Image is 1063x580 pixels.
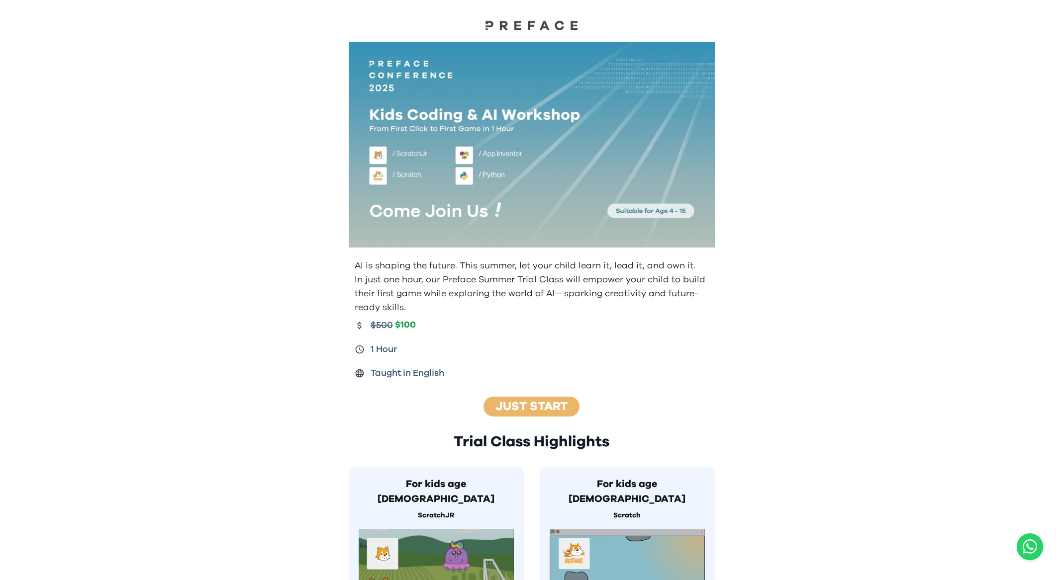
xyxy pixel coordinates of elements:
[371,342,397,356] span: 1 Hour
[1017,533,1043,560] a: Chat with us on WhatsApp
[371,319,393,332] span: $500
[349,42,715,248] img: Kids learning to code
[395,320,416,331] span: $100
[355,259,711,273] p: AI is shaping the future. This summer, let your child learn it, lead it, and own it.
[481,396,582,417] button: Just Start
[359,510,514,521] p: ScratchJR
[1017,533,1043,560] button: Open WhatsApp chat
[550,510,705,521] p: Scratch
[359,477,514,506] h3: For kids age [DEMOGRAPHIC_DATA]
[355,273,711,315] p: In just one hour, our Preface Summer Trial Class will empower your child to build their first gam...
[349,433,715,451] h2: Trial Class Highlights
[482,20,581,34] a: Preface Logo
[482,20,581,30] img: Preface Logo
[495,401,568,413] a: Just Start
[550,477,705,506] h3: For kids age [DEMOGRAPHIC_DATA]
[371,366,444,380] span: Taught in English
